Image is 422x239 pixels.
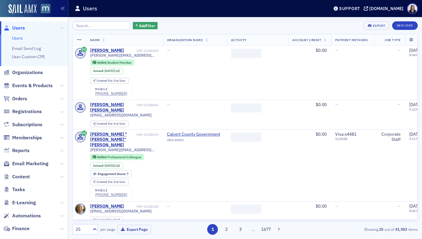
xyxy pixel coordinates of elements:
a: Subscriptions [3,121,42,128]
div: Engagement Score: 7 [90,170,132,177]
span: — [335,203,339,209]
span: $0.00 [316,131,327,137]
a: Users [12,35,23,41]
span: Profile [407,3,418,14]
div: Created Via: End User [90,121,129,127]
span: [DATE] [409,48,422,53]
span: Automations [12,212,41,219]
span: [EMAIL_ADDRESS][DOMAIN_NAME] [90,209,152,213]
div: [DOMAIN_NAME] [369,6,403,11]
span: Created Via : [97,180,114,184]
span: Created Via : [97,79,114,83]
div: Joined: 2025-08-27 00:00:00 [90,68,123,74]
h1: Users [83,5,97,12]
a: Tasks [3,186,25,193]
span: Joined : [93,164,105,168]
div: mobile [95,189,127,192]
span: Active [97,155,107,159]
div: End User [97,79,126,83]
span: Calvert County Government [167,132,222,137]
span: Name [90,38,100,42]
span: [DATE] [105,69,114,73]
span: — [397,203,401,209]
span: Reports [12,147,30,154]
div: [PHONE_NUMBER] [95,192,127,197]
span: — [167,203,170,209]
span: Subscriptions [12,121,42,128]
input: Search… [73,21,131,30]
div: Staff [97,218,120,222]
a: Active Student Member [93,60,131,64]
time: 8:04 PM [409,53,421,57]
span: Visa : x4481 [335,131,356,137]
div: USR-21286653 [137,133,158,137]
a: Organizations [3,69,43,76]
span: Created Via : [97,218,114,222]
span: Joined : [93,69,105,73]
span: — [397,48,401,53]
span: Professional Colleague [107,155,141,159]
span: — [397,102,401,107]
a: [PERSON_NAME] [90,48,124,53]
strong: 41,903 [394,227,408,232]
div: USR-21286841 [137,103,158,107]
a: Registrations [3,108,42,115]
span: Student Member [107,60,132,65]
span: Registrations [12,108,42,115]
span: [DATE] [105,163,114,168]
span: — [167,102,170,107]
div: [PERSON_NAME] [PERSON_NAME] [90,102,136,113]
div: (1d) [105,164,120,168]
span: Tasks [12,186,25,193]
img: SailAMX [9,4,37,14]
span: Activity [231,38,247,42]
div: Support [339,6,360,11]
div: (1d) [105,69,120,73]
span: Memberships [12,134,42,141]
div: Showing out of items [307,227,418,232]
span: Organizations [12,69,43,76]
span: Add Filter [139,23,155,28]
span: [EMAIL_ADDRESS][DOMAIN_NAME] [90,113,152,117]
strong: 25 [378,227,385,232]
span: Orders [12,95,27,102]
a: Orders [3,95,27,102]
a: Users [3,25,25,31]
span: Created Via : [97,122,114,126]
a: E-Learning [3,199,36,206]
span: — [167,48,170,53]
span: $0.00 [316,48,327,53]
button: Export [363,21,390,30]
a: Events & Products [3,82,53,89]
span: … [249,227,257,232]
div: Created Via: End User [90,179,129,185]
span: Organization Name [167,38,203,42]
span: Content [12,173,30,180]
button: Export Page [117,225,151,234]
img: SailAMX [41,4,50,13]
a: Email Marketing [3,160,48,167]
span: ‌ [231,49,261,58]
a: View Homepage [37,4,50,14]
span: Users [12,25,25,31]
span: — [335,102,339,107]
a: Email Send Log [12,46,41,51]
div: USR-21286859 [125,49,158,53]
button: AddFilter [133,22,158,30]
div: USR-21286148 [125,205,158,209]
a: Memberships [3,134,42,141]
div: 25 [76,226,89,233]
a: [PHONE_NUMBER] [95,91,127,96]
span: Email Marketing [12,160,48,167]
div: Corporate Staff [378,132,401,142]
span: $0.00 [316,102,327,107]
a: [PERSON_NAME] "[PERSON_NAME]" [PERSON_NAME] [90,132,136,148]
span: Finance [12,225,30,232]
span: [DATE] [409,203,422,209]
div: End User [97,122,126,126]
button: 3 [235,224,246,235]
span: [DATE] [409,131,422,137]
